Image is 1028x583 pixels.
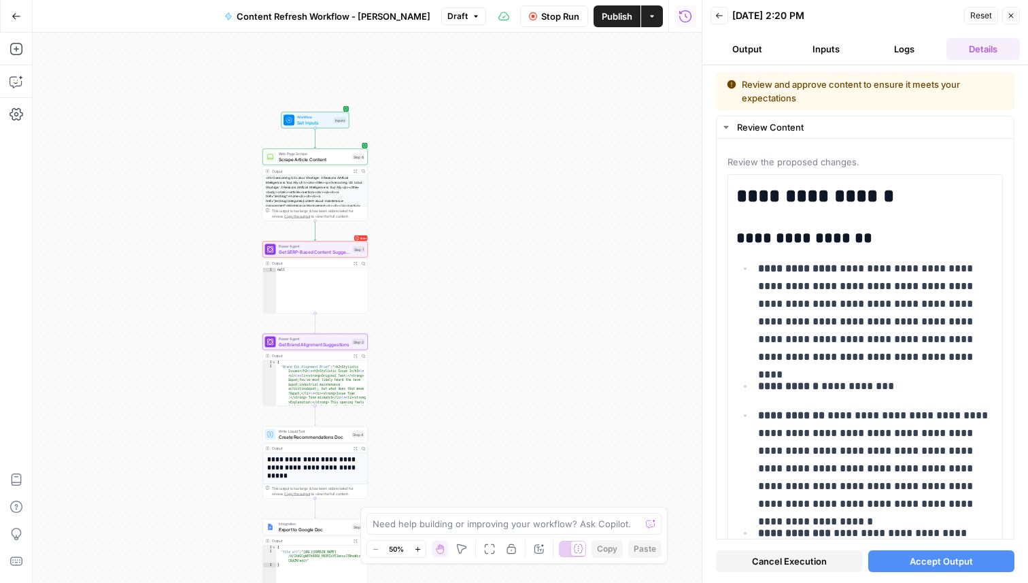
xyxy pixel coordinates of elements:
span: Accept Output [910,554,973,568]
div: Step 5 [352,524,365,530]
div: Inputs [334,117,347,123]
span: Power Agent [279,336,349,342]
button: Reset [964,7,998,24]
span: Get SERP-Based Content Suggestions [279,248,350,255]
div: Output [272,353,349,359]
div: 2 [263,550,277,563]
div: ErrorPower AgentGet SERP-Based Content SuggestionsStep 1Outputnull [262,241,368,314]
div: <h1>Overcoming US Labor Shortage: 4 Reasons Artificial Intelligence is Your Ally</h1><div><title>... [263,176,368,249]
div: 1 [263,268,277,273]
button: Inputs [789,38,863,60]
div: Output [272,538,349,544]
button: Review Content [717,116,1014,138]
span: Review the proposed changes. [727,155,1003,169]
span: Content Refresh Workflow - [PERSON_NAME] [237,10,430,23]
button: Accept Output [868,550,1015,572]
span: Export to Google Doc [279,526,349,533]
span: Web Page Scrape [279,151,349,156]
span: Copy [597,543,617,555]
div: Review and approve content to ensure it meets your expectations [727,78,1004,105]
button: Logs [868,38,942,60]
div: Output [272,168,349,173]
div: WorkflowSet InputsInputs [262,112,368,129]
span: Copy the output [284,492,310,496]
g: Edge from start to step_6 [314,129,316,148]
div: Step 1 [353,246,365,252]
g: Edge from step_4 to step_5 [314,499,316,518]
button: Copy [592,540,623,558]
div: Output [272,446,349,451]
g: Edge from step_6 to step_1 [314,221,316,241]
span: Set Inputs [297,119,331,126]
span: Create Recommendations Doc [279,433,349,440]
span: Toggle code folding, rows 1 through 3 [272,361,276,365]
button: Content Refresh Workflow - [PERSON_NAME] [216,5,439,27]
span: Scrape Article Content [279,156,349,163]
button: Publish [594,5,640,27]
button: Draft [441,7,486,25]
button: Paste [628,540,662,558]
span: Workflow [297,114,331,120]
div: 1 [263,361,277,365]
span: Copy the output [284,214,310,218]
div: Step 6 [352,154,365,160]
div: This output is too large & has been abbreviated for review. to view the full content. [272,486,365,497]
button: Output [710,38,784,60]
div: Output [272,261,349,266]
span: Integration [279,521,349,527]
button: Stop Run [520,5,588,27]
span: Stop Run [541,10,579,23]
span: Draft [447,10,468,22]
span: Reset [970,10,992,22]
span: Error [360,234,367,242]
div: Step 2 [352,339,365,345]
span: Paste [634,543,656,555]
div: Step 4 [352,431,365,437]
div: Review Content [737,120,1006,134]
span: Get Brand Alignment Suggestions [279,341,349,348]
button: Cancel Execution [716,550,863,572]
span: 50% [389,544,404,554]
span: Toggle code folding, rows 1 through 3 [272,546,276,550]
img: Instagram%20post%20-%201%201.png [267,524,274,531]
div: This output is too large & has been abbreviated for review. to view the full content. [272,208,365,219]
span: Power Agent [279,244,350,249]
div: 3 [263,563,277,568]
span: Cancel Execution [752,554,827,568]
span: Write Liquid Text [279,429,349,434]
span: Publish [602,10,632,23]
button: Details [946,38,1020,60]
div: Power AgentGet Brand Alignment SuggestionsStep 2Output{ "Brand Kit Alignment Brief":"<h2>Stylisti... [262,334,368,406]
div: 1 [263,546,277,550]
g: Edge from step_2 to step_4 [314,406,316,426]
div: Web Page ScrapeScrape Article ContentStep 6Output<h1>Overcoming US Labor Shortage: 4 Reasons Arti... [262,149,368,221]
g: Edge from step_1 to step_2 [314,314,316,333]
